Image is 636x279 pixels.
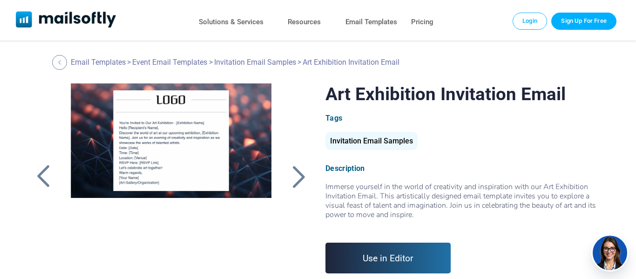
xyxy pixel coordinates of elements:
a: Back [287,164,311,189]
a: Invitation Email Samples [325,140,418,144]
a: Solutions & Services [199,15,264,29]
div: Invitation Email Samples [325,132,418,150]
a: Use in Editor [325,243,451,273]
a: Resources [288,15,321,29]
a: Trial [551,13,616,29]
a: Back [32,164,55,189]
div: Description [325,164,604,173]
div: Tags [325,114,604,122]
a: Back [52,55,69,70]
a: Invitation Email Samples [214,58,296,67]
a: Email Templates [71,58,126,67]
a: Mailsoftly [16,11,116,29]
a: Email Templates [345,15,397,29]
div: Immerse yourself in the world of creativity and inspiration with our Art Exhibition Invitation Em... [325,182,604,229]
a: Pricing [411,15,433,29]
a: Login [513,13,547,29]
a: Event Email Templates [132,58,207,67]
h1: Art Exhibition Invitation Email [325,83,604,104]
